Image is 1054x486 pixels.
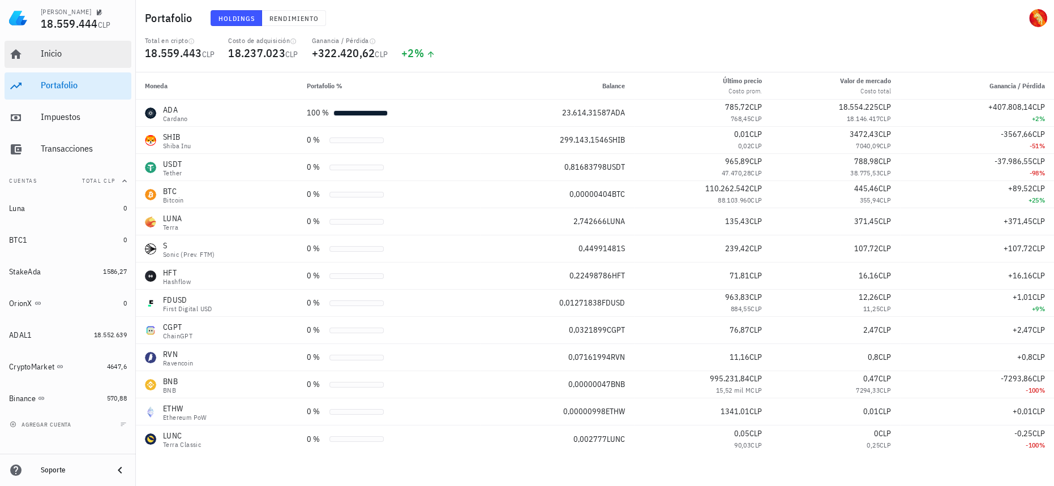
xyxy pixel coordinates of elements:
div: HFT-icon [145,270,156,282]
div: 0 % [307,433,325,445]
span: CLP [375,49,388,59]
div: Ravencoin [163,360,194,367]
a: BTC1 0 [5,226,131,253]
div: +9 [909,303,1045,315]
span: 15,52 mil M [716,386,751,394]
div: Ganancia / Pérdida [312,36,388,45]
div: Bitcoin [163,197,184,204]
div: Transacciones [41,143,127,154]
span: CLP [879,156,891,166]
div: First Digital USD [163,306,212,312]
span: +2,47 [1013,325,1032,335]
a: OrionX 0 [5,290,131,317]
div: LUNC-icon [145,433,156,445]
span: 0 [123,235,127,244]
span: 0,00000998 [563,406,606,416]
span: RVN [611,352,625,362]
a: Luna 0 [5,195,131,222]
div: ADAL1 [9,330,32,340]
div: ETHW [163,403,207,414]
div: Terra Classic [163,441,201,448]
span: CLP [879,243,891,253]
span: CLP [749,406,762,416]
span: 47.470,28 [721,169,751,177]
span: CLP [880,114,891,123]
span: CLP [749,352,762,362]
div: Último precio [723,76,762,86]
div: 0 % [307,379,325,390]
span: 1586,27 [103,267,127,276]
span: 355,94 [859,196,879,204]
span: 0,25 [867,441,880,449]
div: CryptoMarket [9,362,54,372]
span: CLP [880,196,891,204]
span: LUNC [607,434,625,444]
div: 0 % [307,406,325,418]
span: +0,8 [1017,352,1032,362]
span: +0,01 [1013,406,1032,416]
span: Ganancia / Pérdida [989,81,1045,90]
span: 0,00000404 [569,189,612,199]
span: LUNA [607,216,625,226]
span: CLP [879,292,891,302]
span: ETHW [606,406,625,416]
div: CGPT-icon [145,325,156,336]
span: CLP [879,352,891,362]
span: 23.614,31587 [562,107,611,118]
span: 2,47 [863,325,879,335]
span: Rendimiento [269,14,319,23]
div: SHIB-icon [145,135,156,146]
span: CLP [1032,270,1045,281]
div: Portafolio [41,80,127,91]
div: Costo de adquisición [228,36,298,45]
span: 239,42 [725,243,749,253]
span: 0,22498786 [569,270,612,281]
span: 18.559.443 [145,45,202,61]
span: 76,87 [730,325,749,335]
span: 0,07161994 [568,352,611,362]
span: 4647,6 [107,362,127,371]
span: CLP [749,243,762,253]
div: LUNC [163,430,201,441]
div: Hashflow [163,278,191,285]
div: ChainGPT [163,333,192,339]
span: 11,16 [730,352,749,362]
span: +371,45 [1004,216,1032,226]
span: 371,45 [854,216,879,226]
span: CLP [749,156,762,166]
div: Ethereum PoW [163,414,207,421]
span: 0,01271838 [559,298,602,308]
span: 0,8 [868,352,879,362]
span: 0,0321899 [569,325,607,335]
span: CLP [749,102,762,112]
span: CLP [879,102,891,112]
span: -37.986,55 [995,156,1032,166]
a: Impuestos [5,104,131,131]
div: -100 [909,385,1045,396]
span: 995.231,84 [710,373,749,384]
div: Valor de mercado [840,76,891,86]
span: CLP [880,169,891,177]
span: CLP [98,20,111,30]
span: 18.552.639 [94,330,127,339]
div: Sonic (prev. FTM) [163,251,215,258]
div: Shiba Inu [163,143,191,149]
span: HFT [612,270,625,281]
div: BTC-icon [145,189,156,200]
span: 0 [874,428,879,438]
th: Portafolio %: Sin ordenar. Pulse para ordenar de forma ascendente. [298,72,480,100]
img: LedgiFi [9,9,27,27]
button: Holdings [211,10,263,26]
button: Rendimiento [262,10,326,26]
span: CLP [1032,216,1045,226]
div: FDUSD-icon [145,298,156,309]
div: FDUSD [163,294,212,306]
span: CLP [751,386,762,394]
span: +89,52 [1008,183,1032,193]
span: ADA [611,107,625,118]
div: 0 % [307,351,325,363]
span: CLP [751,114,762,123]
span: % [1039,196,1045,204]
span: 768,45 [731,114,751,123]
div: -98 [909,167,1045,179]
